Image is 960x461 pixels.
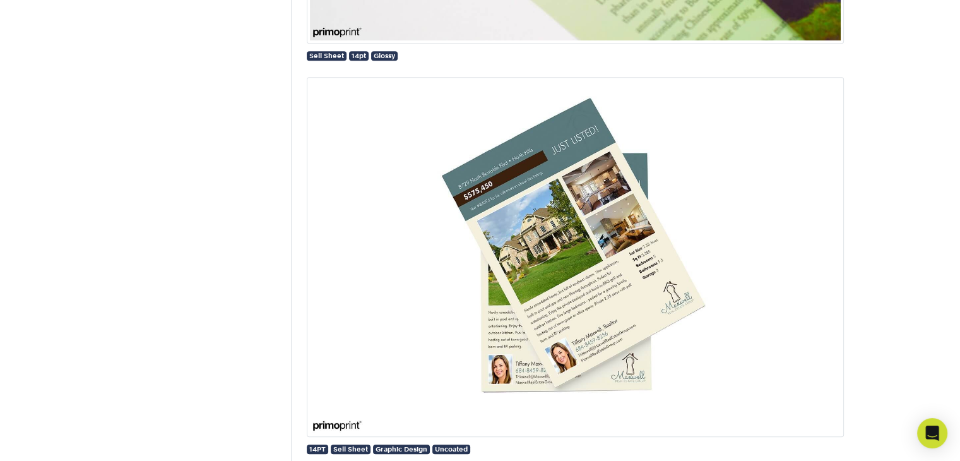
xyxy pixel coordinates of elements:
[333,445,368,453] span: Sell Sheet
[374,52,395,59] span: Glossy
[376,445,427,453] span: Graphic Design
[307,445,328,454] a: 14PT
[373,445,430,454] a: Graphic Design
[349,51,369,61] a: 14pt
[307,77,844,438] img: 14PT Uncoated sell sheet designed by Primoprint.
[917,418,947,448] div: Open Intercom Messenger
[3,422,107,457] iframe: Google Customer Reviews
[352,52,366,59] span: 14pt
[307,51,347,61] a: Sell Sheet
[309,52,344,59] span: Sell Sheet
[435,445,468,453] span: Uncoated
[432,445,470,454] a: Uncoated
[371,51,398,61] a: Glossy
[309,445,326,453] span: 14PT
[331,445,370,454] a: Sell Sheet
